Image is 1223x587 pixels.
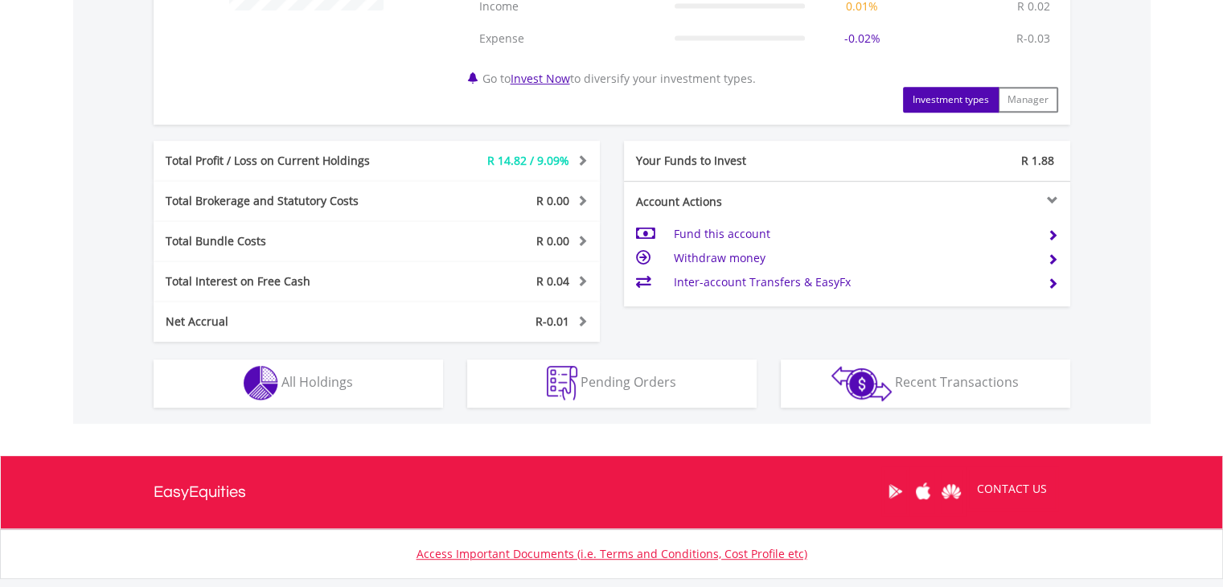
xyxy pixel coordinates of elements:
a: Invest Now [511,71,570,86]
div: Total Profit / Loss on Current Holdings [154,153,414,169]
a: Google Play [881,466,909,516]
span: R 0.00 [536,193,569,208]
span: R 1.88 [1021,153,1054,168]
button: Pending Orders [467,359,757,408]
div: Account Actions [624,194,847,210]
td: Inter-account Transfers & EasyFx [673,270,1034,294]
button: All Holdings [154,359,443,408]
td: R-0.03 [1008,23,1058,55]
a: Apple [909,466,938,516]
a: Access Important Documents (i.e. Terms and Conditions, Cost Profile etc) [417,546,807,561]
span: R 0.00 [536,233,569,248]
div: Total Bundle Costs [154,233,414,249]
span: All Holdings [281,373,353,391]
img: transactions-zar-wht.png [831,366,892,401]
div: Total Interest on Free Cash [154,273,414,289]
img: holdings-wht.png [244,366,278,400]
a: EasyEquities [154,456,246,528]
span: Recent Transactions [895,373,1019,391]
button: Investment types [903,87,999,113]
button: Manager [998,87,1058,113]
td: Expense [471,23,667,55]
td: Withdraw money [673,246,1034,270]
div: Your Funds to Invest [624,153,847,169]
div: Net Accrual [154,314,414,330]
a: Huawei [938,466,966,516]
td: Fund this account [673,222,1034,246]
button: Recent Transactions [781,359,1070,408]
span: Pending Orders [581,373,676,391]
span: R 14.82 / 9.09% [487,153,569,168]
span: R-0.01 [536,314,569,329]
a: CONTACT US [966,466,1058,511]
span: R 0.04 [536,273,569,289]
div: Total Brokerage and Statutory Costs [154,193,414,209]
td: -0.02% [813,23,911,55]
img: pending_instructions-wht.png [547,366,577,400]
